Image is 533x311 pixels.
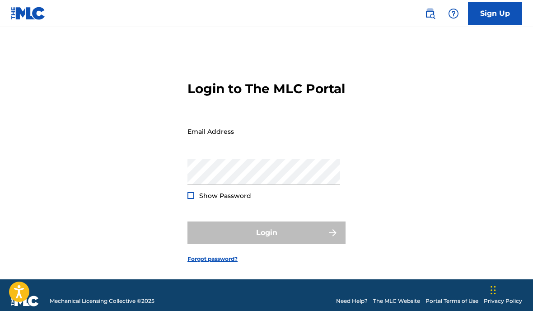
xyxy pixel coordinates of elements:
a: Need Help? [336,297,368,305]
a: Privacy Policy [484,297,522,305]
div: Help [444,5,463,23]
div: Drag [491,277,496,304]
h3: Login to The MLC Portal [187,81,345,97]
img: MLC Logo [11,7,46,20]
a: Portal Terms of Use [425,297,478,305]
a: Public Search [421,5,439,23]
img: logo [11,296,39,306]
a: Sign Up [468,2,522,25]
img: help [448,8,459,19]
span: Mechanical Licensing Collective © 2025 [50,297,154,305]
span: Show Password [199,192,251,200]
img: search [425,8,435,19]
a: Forgot password? [187,255,238,263]
iframe: Chat Widget [488,268,533,311]
a: The MLC Website [373,297,420,305]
